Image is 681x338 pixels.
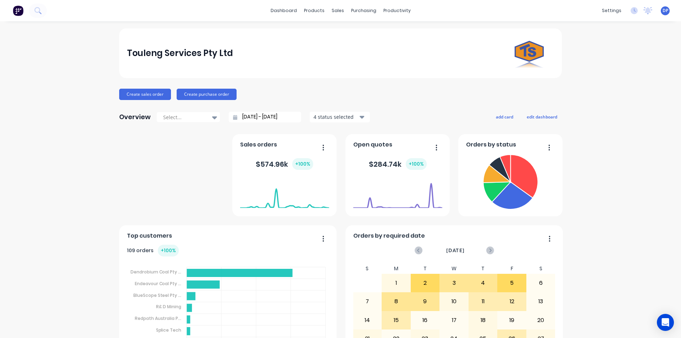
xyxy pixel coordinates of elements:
button: 4 status selected [310,112,370,122]
div: 8 [382,293,410,310]
div: F [497,264,526,274]
div: productivity [380,5,414,16]
div: 4 [469,274,497,292]
div: 5 [498,274,526,292]
div: 18 [469,311,497,329]
div: 109 orders [127,245,179,256]
div: 9 [411,293,439,310]
tspan: R& D Mining [156,304,181,310]
a: dashboard [267,5,300,16]
div: 10 [440,293,468,310]
button: Create sales order [119,89,171,100]
div: 1 [382,274,410,292]
div: 17 [440,311,468,329]
div: $ 574.96k [256,158,313,170]
div: + 100 % [158,245,179,256]
span: Orders by status [466,140,516,149]
tspan: BlueScope Steel Pty ... [133,292,181,298]
div: 15 [382,311,410,329]
tspan: Dendrobium Coal Pty ... [130,269,181,275]
div: 19 [498,311,526,329]
div: 13 [527,293,555,310]
div: + 100 % [292,158,313,170]
span: [DATE] [446,246,465,254]
span: Top customers [127,232,172,240]
div: 16 [411,311,439,329]
div: S [353,264,382,274]
div: $ 284.74k [369,158,427,170]
tspan: Redpath Australia P... [134,315,181,321]
span: DP [663,7,668,14]
div: W [439,264,469,274]
div: M [382,264,411,274]
img: Factory [13,5,23,16]
button: edit dashboard [522,112,562,121]
div: 3 [440,274,468,292]
div: Overview [119,110,151,124]
div: T [411,264,440,274]
tspan: Endeavour Coal Pty ... [134,281,181,287]
div: sales [328,5,348,16]
div: + 100 % [406,158,427,170]
span: Open quotes [353,140,392,149]
div: 2 [411,274,439,292]
div: 7 [353,293,382,310]
div: 20 [527,311,555,329]
div: products [300,5,328,16]
tspan: Splice Tech [156,327,181,333]
div: 6 [527,274,555,292]
button: add card [491,112,518,121]
div: Open Intercom Messenger [657,314,674,331]
div: 4 status selected [314,113,358,121]
div: T [469,264,498,274]
button: Create purchase order [177,89,237,100]
img: Touleng Services Pty Ltd [504,28,554,78]
div: S [526,264,555,274]
div: Touleng Services Pty Ltd [127,46,233,60]
div: 11 [469,293,497,310]
div: 14 [353,311,382,329]
div: 12 [498,293,526,310]
span: Sales orders [240,140,277,149]
div: purchasing [348,5,380,16]
div: settings [598,5,625,16]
